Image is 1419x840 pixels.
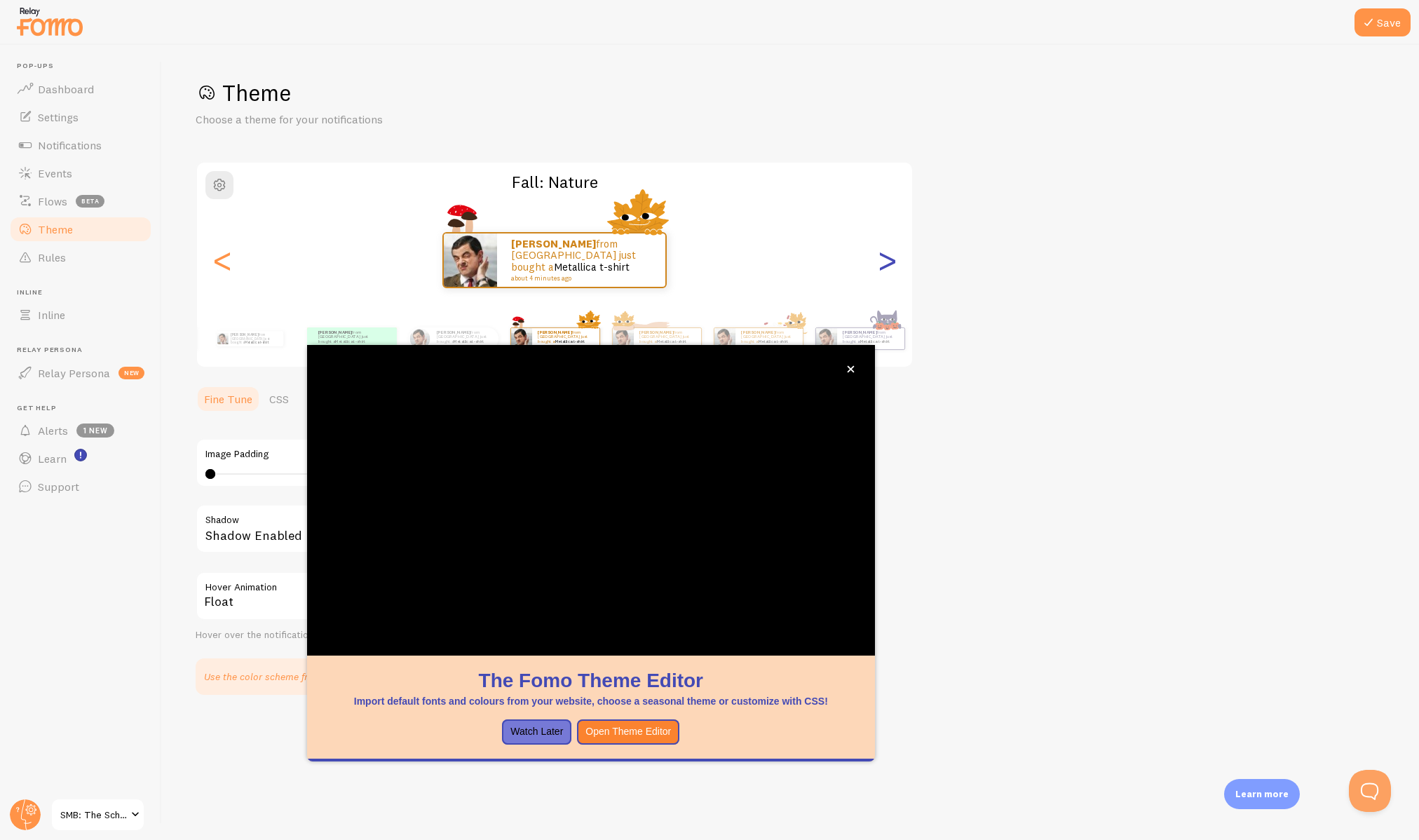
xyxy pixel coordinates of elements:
[38,424,68,438] span: Alerts
[38,480,79,494] span: Support
[612,328,633,349] img: Fomo
[510,328,531,349] img: Fomo
[502,719,571,745] button: Watch Later
[8,473,153,501] a: Support
[8,215,153,243] a: Theme
[860,339,890,344] a: Metallica t-shirt
[17,288,153,297] span: Inline
[878,210,895,311] div: Next slide
[1235,787,1289,801] p: Learn more
[843,330,899,347] p: from [GEOGRAPHIC_DATA] just bought a
[196,111,532,128] p: Choose a theme for your notifications
[335,339,365,344] a: Metallica t-shirt
[38,110,79,124] span: Settings
[245,340,269,344] a: Metallica t-shirt
[76,195,104,208] span: beta
[60,806,127,823] span: SMB: The School of Music Business
[318,330,374,347] p: from [GEOGRAPHIC_DATA] just bought a
[511,238,651,282] p: from [GEOGRAPHIC_DATA] just bought a
[307,345,875,761] div: The Fomo Theme EditorImport default fonts and colours from your website, choose a seasonal theme ...
[196,385,261,413] a: Fine Tune
[324,667,858,694] h1: The Fomo Theme Editor
[196,79,1385,107] h1: Theme
[511,237,596,250] strong: [PERSON_NAME]
[639,330,673,335] strong: [PERSON_NAME]
[444,233,497,287] img: Fomo
[38,194,67,208] span: Flows
[231,332,259,337] strong: [PERSON_NAME]
[437,330,470,335] strong: [PERSON_NAME]
[261,385,297,413] a: CSS
[8,159,153,187] a: Events
[76,424,114,438] span: 1 new
[38,82,94,96] span: Dashboard
[118,367,144,379] span: new
[74,449,87,461] svg: <p>Watch New Feature Tutorials!</p>
[656,339,686,344] a: Metallica t-shirt
[554,260,630,273] a: Metallica t-shirt
[38,308,65,322] span: Inline
[511,275,647,282] small: about 4 minutes ago
[843,344,897,347] small: about 4 minutes ago
[454,339,484,344] a: Metallica t-shirt
[38,250,66,264] span: Rules
[50,798,145,832] a: SMB: The School of Music Business
[8,416,153,445] a: Alerts 1 new
[38,138,102,152] span: Notifications
[214,210,231,311] div: Previous slide
[324,694,858,708] p: Import default fonts and colours from your website, choose a seasonal theme or customize with CSS!
[38,452,67,466] span: Learn
[8,301,153,329] a: Inline
[8,445,153,473] a: Learn
[197,171,912,193] h2: Fall: Nature
[555,339,585,344] a: Metallica t-shirt
[38,366,110,380] span: Relay Persona
[639,330,695,347] p: from [GEOGRAPHIC_DATA] just bought a
[741,330,797,347] p: from [GEOGRAPHIC_DATA] just bought a
[8,103,153,131] a: Settings
[15,4,85,39] img: fomo-relay-logo-orange.svg
[17,346,153,355] span: Relay Persona
[8,187,153,215] a: Flows beta
[38,222,73,236] span: Theme
[318,330,352,335] strong: [PERSON_NAME]
[196,571,616,621] div: Float
[1349,770,1391,812] iframe: Help Scout Beacon - Open
[1224,779,1300,809] div: Learn more
[8,243,153,271] a: Rules
[8,75,153,103] a: Dashboard
[815,328,836,349] img: Fomo
[196,629,616,642] div: Hover over the notification for preview
[8,359,153,387] a: Relay Persona new
[17,62,153,71] span: Pop-ups
[17,404,153,413] span: Get Help
[538,330,571,335] strong: [PERSON_NAME]
[217,333,228,344] img: Fomo
[437,330,493,347] p: from [GEOGRAPHIC_DATA] just bought a
[714,328,735,349] img: Fomo
[741,330,775,335] strong: [PERSON_NAME]
[758,339,788,344] a: Metallica t-shirt
[204,670,381,684] p: Use the color scheme from your website
[843,330,876,335] strong: [PERSON_NAME]
[843,362,858,377] button: close,
[409,328,430,348] img: Fomo
[231,331,278,346] p: from [GEOGRAPHIC_DATA] just bought a
[538,330,594,347] p: from [GEOGRAPHIC_DATA] just bought a
[38,166,72,180] span: Events
[8,131,153,159] a: Notifications
[205,448,606,461] label: Image Padding
[577,719,679,745] button: Open Theme Editor
[196,504,616,555] div: Shadow Enabled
